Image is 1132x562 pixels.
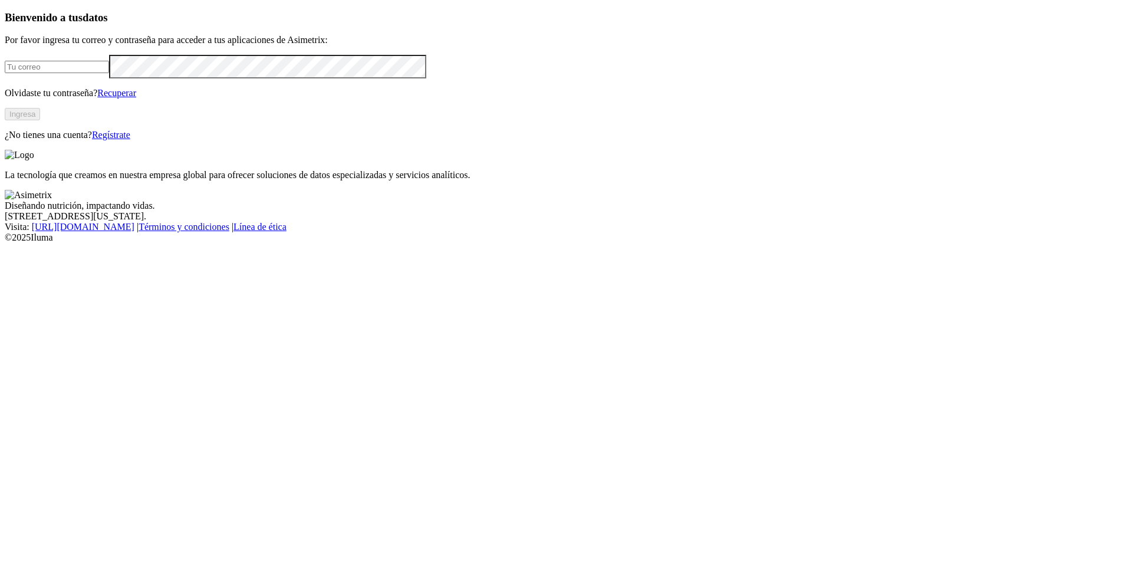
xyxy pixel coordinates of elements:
[5,130,1127,140] p: ¿No tienes una cuenta?
[5,61,109,73] input: Tu correo
[5,108,40,120] button: Ingresa
[5,150,34,160] img: Logo
[97,88,136,98] a: Recuperar
[139,222,229,232] a: Términos y condiciones
[5,190,52,201] img: Asimetrix
[5,222,1127,232] div: Visita : | |
[5,88,1127,98] p: Olvidaste tu contraseña?
[92,130,130,140] a: Regístrate
[5,35,1127,45] p: Por favor ingresa tu correo y contraseña para acceder a tus aplicaciones de Asimetrix:
[83,11,108,24] span: datos
[5,201,1127,211] div: Diseñando nutrición, impactando vidas.
[5,170,1127,180] p: La tecnología que creamos en nuestra empresa global para ofrecer soluciones de datos especializad...
[5,232,1127,243] div: © 2025 Iluma
[5,211,1127,222] div: [STREET_ADDRESS][US_STATE].
[32,222,134,232] a: [URL][DOMAIN_NAME]
[5,11,1127,24] h3: Bienvenido a tus
[233,222,287,232] a: Línea de ética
